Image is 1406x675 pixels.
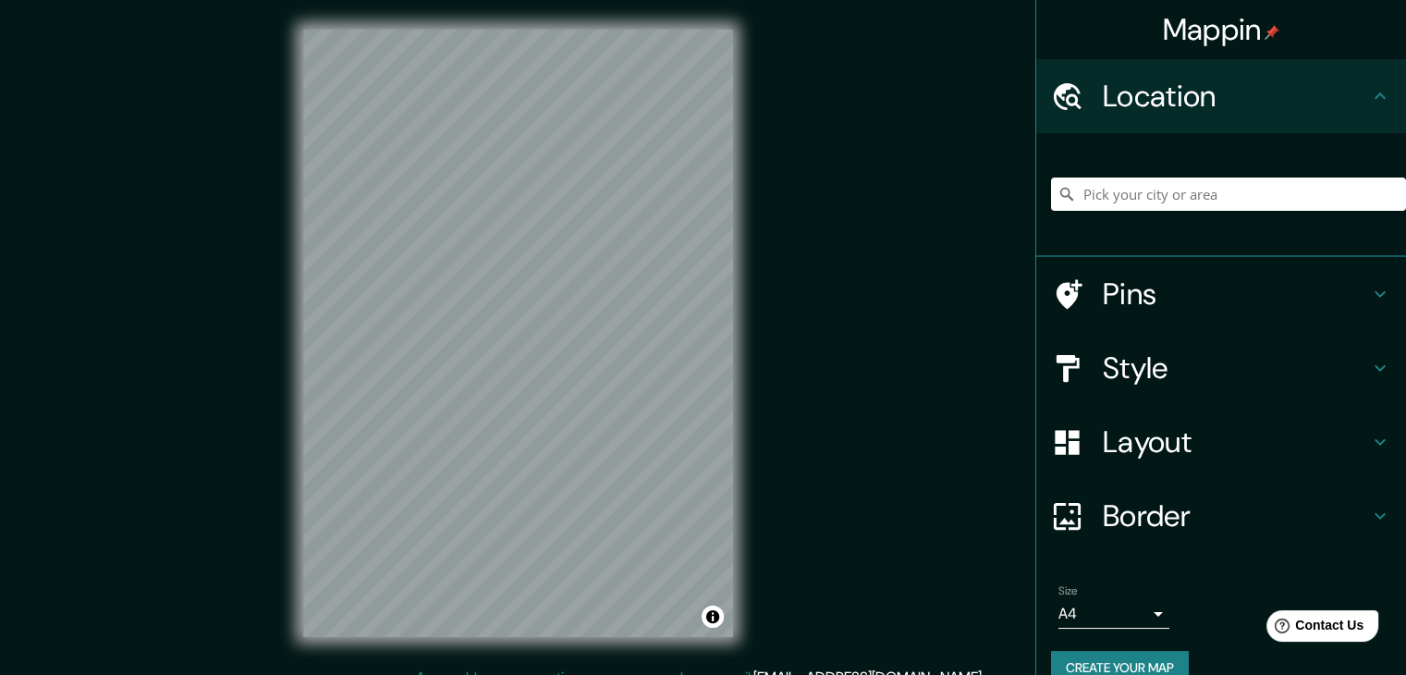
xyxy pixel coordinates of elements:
img: pin-icon.png [1265,25,1279,40]
div: Style [1036,331,1406,405]
div: Border [1036,479,1406,553]
iframe: Help widget launcher [1241,603,1386,655]
button: Toggle attribution [702,606,724,628]
h4: Pins [1103,276,1369,313]
h4: Border [1103,497,1369,534]
h4: Mappin [1163,11,1280,48]
h4: Style [1103,350,1369,387]
div: Layout [1036,405,1406,479]
label: Size [1058,583,1078,599]
div: Pins [1036,257,1406,331]
h4: Layout [1103,423,1369,460]
h4: Location [1103,78,1369,115]
div: A4 [1058,599,1169,629]
input: Pick your city or area [1051,178,1406,211]
div: Location [1036,59,1406,133]
canvas: Map [303,30,733,637]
